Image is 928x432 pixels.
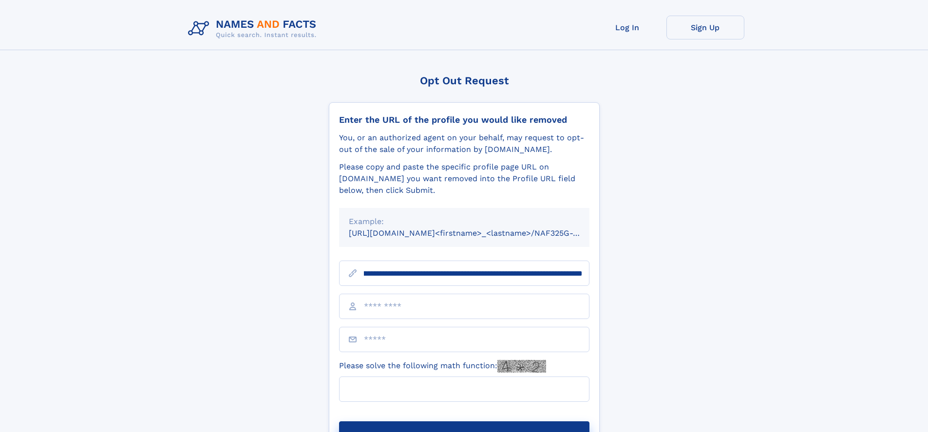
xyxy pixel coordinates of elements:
[666,16,744,39] a: Sign Up
[339,161,589,196] div: Please copy and paste the specific profile page URL on [DOMAIN_NAME] you want removed into the Pr...
[349,216,580,227] div: Example:
[588,16,666,39] a: Log In
[339,360,546,373] label: Please solve the following math function:
[329,75,600,87] div: Opt Out Request
[349,228,608,238] small: [URL][DOMAIN_NAME]<firstname>_<lastname>/NAF325G-xxxxxxxx
[339,132,589,155] div: You, or an authorized agent on your behalf, may request to opt-out of the sale of your informatio...
[184,16,324,42] img: Logo Names and Facts
[339,114,589,125] div: Enter the URL of the profile you would like removed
